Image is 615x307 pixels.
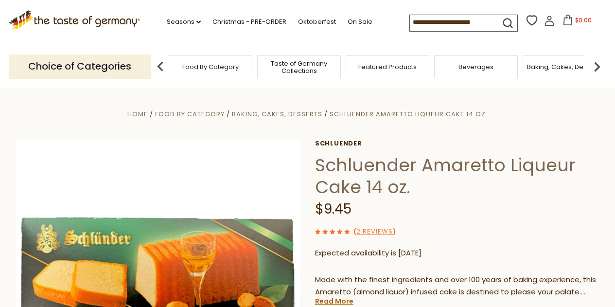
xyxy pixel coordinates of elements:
[353,227,396,236] span: ( )
[315,296,353,306] a: Read More
[167,17,201,27] a: Seasons
[151,57,170,76] img: previous arrow
[298,17,336,27] a: Oktoberfest
[348,17,372,27] a: On Sale
[527,63,602,71] a: Baking, Cakes, Desserts
[260,60,338,74] a: Taste of Germany Collections
[458,63,493,71] a: Beverages
[358,63,417,71] a: Featured Products
[155,109,225,119] a: Food By Category
[315,199,351,218] span: $9.45
[232,109,322,119] a: Baking, Cakes, Desserts
[212,17,286,27] a: Christmas - PRE-ORDER
[330,109,488,119] a: Schluender Amaretto Liqueur Cake 14 oz.
[182,63,239,71] a: Food By Category
[127,109,148,119] a: Home
[9,54,151,78] p: Choice of Categories
[356,227,393,237] a: 2 Reviews
[315,274,599,298] p: Made with the finest ingredients and over 100 years of baking experience, this Amaretto (almond l...
[315,140,599,147] a: Schluender
[587,57,607,76] img: next arrow
[315,247,599,259] p: Expected availability is [DATE]
[315,154,599,198] h1: Schluender Amaretto Liqueur Cake 14 oz.
[575,16,592,24] span: $0.00
[557,15,598,29] button: $0.00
